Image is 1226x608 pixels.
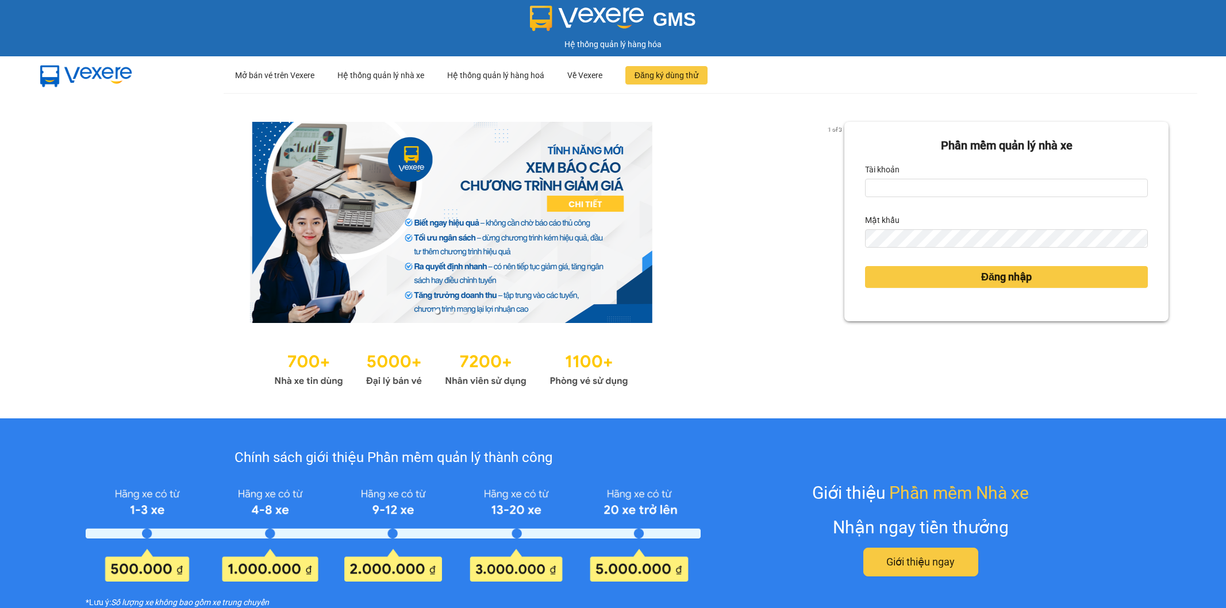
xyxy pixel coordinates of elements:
span: Giới thiệu ngay [886,554,955,570]
button: next slide / item [828,122,844,323]
label: Tài khoản [865,160,900,179]
a: GMS [530,17,696,26]
div: Chính sách giới thiệu Phần mềm quản lý thành công [86,447,701,469]
div: Hệ thống quản lý nhà xe [337,57,424,94]
button: Giới thiệu ngay [863,548,978,576]
label: Mật khẩu [865,211,900,229]
li: slide item 3 [463,309,467,314]
span: Đăng nhập [981,269,1032,285]
img: mbUUG5Q.png [29,56,144,94]
div: Nhận ngay tiền thưởng [833,514,1009,541]
input: Mật khẩu [865,229,1148,248]
button: Đăng ký dùng thử [625,66,708,84]
img: logo 2 [530,6,644,31]
div: Hệ thống quản lý hàng hóa [3,38,1223,51]
button: Đăng nhập [865,266,1148,288]
li: slide item 2 [449,309,453,314]
button: previous slide / item [57,122,74,323]
input: Tài khoản [865,179,1148,197]
li: slide item 1 [435,309,440,314]
div: Về Vexere [567,57,602,94]
div: Mở bán vé trên Vexere [235,57,314,94]
div: Hệ thống quản lý hàng hoá [447,57,544,94]
div: Giới thiệu [812,479,1029,506]
p: 1 of 3 [824,122,844,137]
img: policy-intruduce-detail.png [86,483,701,582]
img: Statistics.png [274,346,628,390]
span: Phần mềm Nhà xe [889,479,1029,506]
span: Đăng ký dùng thử [635,69,698,82]
span: GMS [653,9,696,30]
div: Phần mềm quản lý nhà xe [865,137,1148,155]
